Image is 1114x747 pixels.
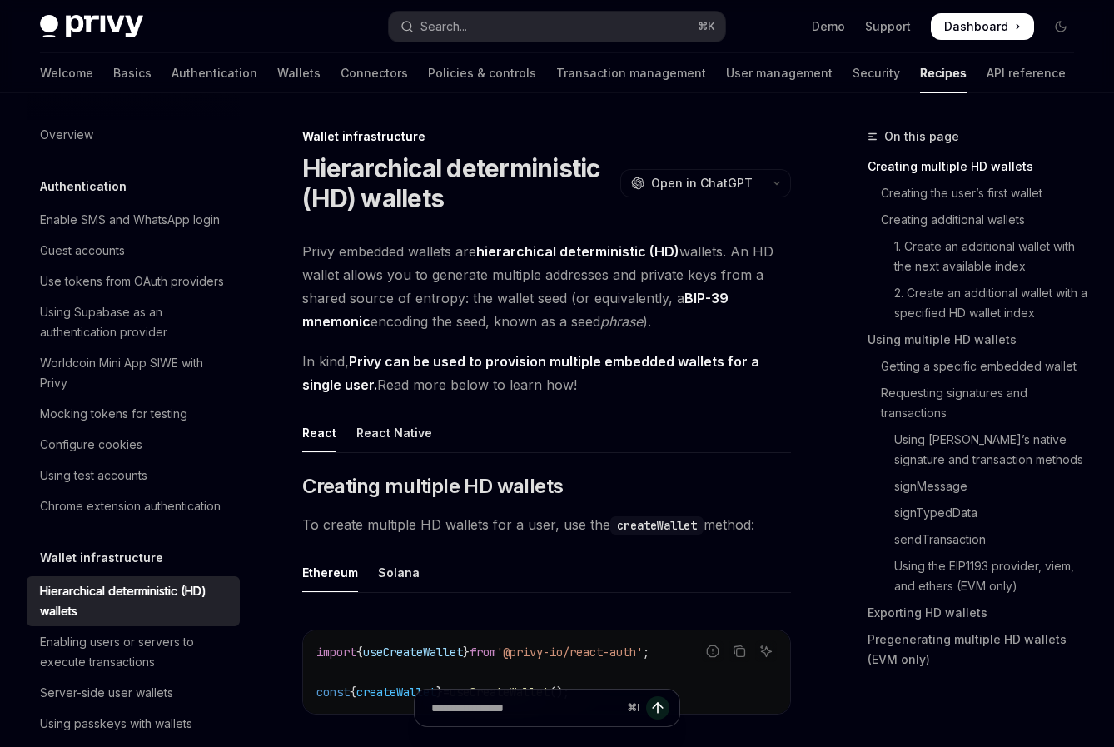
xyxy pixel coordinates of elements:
a: Using the EIP1193 provider, viem, and ethers (EVM only) [868,553,1087,600]
a: Creating additional wallets [868,207,1087,233]
div: Overview [40,125,93,145]
a: Dashboard [931,13,1034,40]
img: dark logo [40,15,143,38]
a: Enable SMS and WhatsApp login [27,205,240,235]
a: Support [865,18,911,35]
div: Chrome extension authentication [40,496,221,516]
div: Worldcoin Mini App SIWE with Privy [40,353,230,393]
input: Ask a question... [431,690,620,726]
span: { [356,645,363,660]
a: Connectors [341,53,408,93]
span: { [350,685,356,700]
div: Wallet infrastructure [302,128,791,145]
em: phrase [600,313,643,330]
div: Search... [420,17,467,37]
div: Using test accounts [40,466,147,486]
a: Configure cookies [27,430,240,460]
div: Guest accounts [40,241,125,261]
div: Using passkeys with wallets [40,714,192,734]
a: User management [726,53,833,93]
a: Basics [113,53,152,93]
a: 2. Create an additional wallet with a specified HD wallet index [868,280,1087,326]
a: API reference [987,53,1066,93]
span: In kind, Read more below to learn how! [302,350,791,396]
a: Overview [27,120,240,150]
span: ⌘ K [698,20,715,33]
button: Copy the contents from the code block [729,640,750,662]
a: Chrome extension authentication [27,491,240,521]
a: Policies & controls [428,53,536,93]
a: Welcome [40,53,93,93]
a: Using passkeys with wallets [27,709,240,739]
span: } [436,685,443,700]
h5: Authentication [40,177,127,197]
span: from [470,645,496,660]
div: Enabling users or servers to execute transactions [40,632,230,672]
button: Ask AI [755,640,777,662]
a: Guest accounts [27,236,240,266]
a: 1. Create an additional wallet with the next available index [868,233,1087,280]
div: React Native [356,413,432,452]
code: createWallet [610,516,704,535]
div: Solana [378,553,420,592]
button: Send message [646,696,669,720]
a: Using Supabase as an authentication provider [27,297,240,347]
span: const [316,685,350,700]
a: Enabling users or servers to execute transactions [27,627,240,677]
div: Configure cookies [40,435,142,455]
a: Demo [812,18,845,35]
a: Creating multiple HD wallets [868,153,1087,180]
div: Hierarchical deterministic (HD) wallets [40,581,230,621]
a: Hierarchical deterministic (HD) wallets [27,576,240,626]
h5: Wallet infrastructure [40,548,163,568]
a: Worldcoin Mini App SIWE with Privy [27,348,240,398]
a: signMessage [868,473,1087,500]
a: Using multiple HD wallets [868,326,1087,353]
span: To create multiple HD wallets for a user, use the method: [302,513,791,536]
span: Open in ChatGPT [651,175,753,192]
div: React [302,413,336,452]
strong: Privy can be used to provision multiple embedded wallets for a single user. [302,353,759,393]
span: useCreateWallet [363,645,463,660]
span: On this page [884,127,959,147]
a: Requesting signatures and transactions [868,380,1087,426]
button: Open in ChatGPT [620,169,763,197]
span: ; [643,645,649,660]
div: Enable SMS and WhatsApp login [40,210,220,230]
a: Getting a specific embedded wallet [868,353,1087,380]
a: Transaction management [556,53,706,93]
span: Creating multiple HD wallets [302,473,563,500]
div: Use tokens from OAuth providers [40,271,224,291]
strong: hierarchical deterministic (HD) [476,243,679,260]
a: Server-side user wallets [27,678,240,708]
button: Report incorrect code [702,640,724,662]
a: Pregenerating multiple HD wallets (EVM only) [868,626,1087,673]
button: Toggle dark mode [1047,13,1074,40]
span: (); [550,685,569,700]
h1: Hierarchical deterministic (HD) wallets [302,153,614,213]
span: '@privy-io/react-auth' [496,645,643,660]
span: Privy embedded wallets are wallets. An HD wallet allows you to generate multiple addresses and pr... [302,240,791,333]
div: Mocking tokens for testing [40,404,187,424]
a: Authentication [172,53,257,93]
a: Recipes [920,53,967,93]
a: Using test accounts [27,461,240,491]
div: Server-side user wallets [40,683,173,703]
span: } [463,645,470,660]
span: createWallet [356,685,436,700]
a: Wallets [277,53,321,93]
div: Ethereum [302,553,358,592]
button: Open search [389,12,724,42]
a: Mocking tokens for testing [27,399,240,429]
a: Exporting HD wallets [868,600,1087,626]
a: Creating the user’s first wallet [868,180,1087,207]
span: Dashboard [944,18,1008,35]
a: sendTransaction [868,526,1087,553]
span: useCreateWallet [450,685,550,700]
a: Use tokens from OAuth providers [27,266,240,296]
div: Using Supabase as an authentication provider [40,302,230,342]
a: Using [PERSON_NAME]’s native signature and transaction methods [868,426,1087,473]
a: Security [853,53,900,93]
a: signTypedData [868,500,1087,526]
span: import [316,645,356,660]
